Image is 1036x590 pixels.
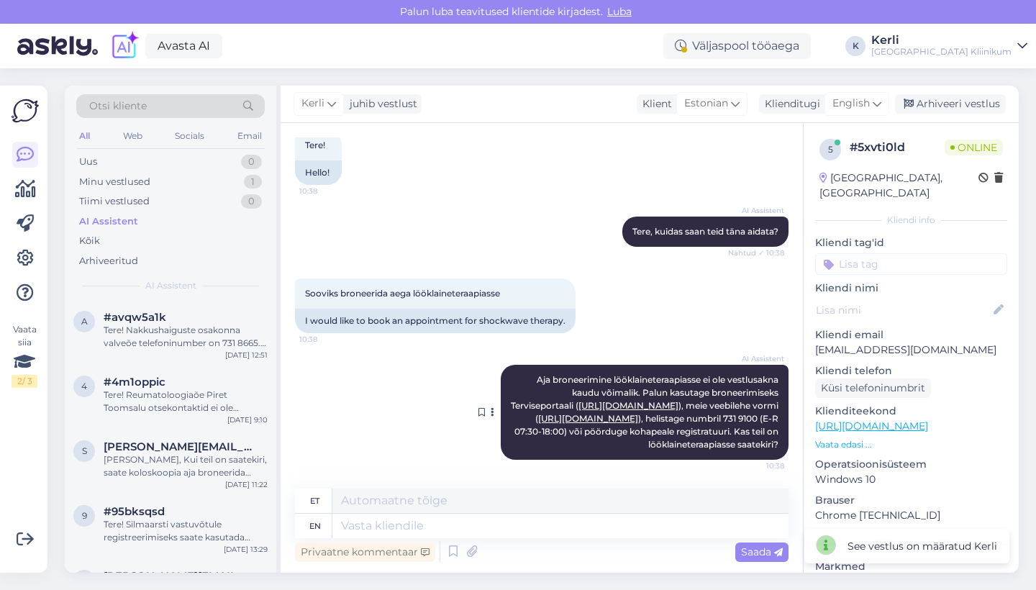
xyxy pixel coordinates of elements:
p: Kliendi telefon [815,363,1007,378]
p: Kliendi tag'id [815,235,1007,250]
div: Arhiveeritud [79,254,138,268]
a: [URL][DOMAIN_NAME] [538,413,638,424]
div: [DATE] 12:51 [225,350,268,360]
p: Vaata edasi ... [815,438,1007,451]
div: Tiimi vestlused [79,194,150,209]
div: Tere! Reumatoloogiaõe Piret Toomsalu otsekontaktid ei ole avalikud. Õe vastuvõtule saate registre... [104,389,268,414]
p: Brauser [815,493,1007,508]
div: Web [120,127,145,145]
span: a [81,316,88,327]
span: #95bksqsd [104,505,165,518]
div: 2 / 3 [12,375,37,388]
div: Väljaspool tööaega [663,33,811,59]
input: Lisa nimi [816,302,991,318]
span: Sooviks broneerida aega lööklaineteraapiasse [305,288,500,299]
span: #4m1oppic [104,376,165,389]
div: Küsi telefoninumbrit [815,378,931,398]
div: Klienditugi [759,96,820,112]
span: Luba [603,5,636,18]
span: Estonian [684,96,728,112]
div: All [76,127,93,145]
div: [DATE] 13:29 [224,544,268,555]
div: Kõik [79,234,100,248]
a: [URL][DOMAIN_NAME] [578,400,678,411]
div: [PERSON_NAME], Kui teil on saatekiri, saate koloskoopia aja broneerida telefonil 731 9100. Kui so... [104,453,268,479]
span: Kerli [301,96,324,112]
p: Operatsioonisüsteem [815,457,1007,472]
span: Tere! [305,140,325,150]
span: svetlana.saarva@anora.com [104,440,253,453]
div: Socials [172,127,207,145]
a: [URL][DOMAIN_NAME] [815,419,928,432]
div: Kliendi info [815,214,1007,227]
div: juhib vestlust [344,96,417,112]
p: Klienditeekond [815,404,1007,419]
span: Nähtud ✓ 10:38 [728,248,784,258]
div: [DATE] 9:10 [227,414,268,425]
div: Tere! Nakkushaiguste osakonna valveõe telefoninumber on 731 8665. Patsiendi seisundi kohta meil v... [104,324,268,350]
span: AI Assistent [145,279,196,292]
span: AI Assistent [730,353,784,364]
div: et [310,489,319,513]
span: 10:38 [299,186,353,196]
span: 5 [828,144,833,155]
div: 0 [241,155,262,169]
div: Vaata siia [12,323,37,388]
div: Email [235,127,265,145]
span: English [832,96,870,112]
p: [EMAIL_ADDRESS][DOMAIN_NAME] [815,342,1007,358]
div: en [309,514,321,538]
span: #avqw5a1k [104,311,166,324]
span: Tere, kuidas saan teid täna aidata? [632,226,778,237]
div: Uus [79,155,97,169]
a: Kerli[GEOGRAPHIC_DATA] Kliinikum [871,35,1027,58]
div: See vestlus on määratud Kerli [848,539,997,554]
div: I would like to book an appointment for shockwave therapy. [295,309,576,333]
div: [DATE] 11:22 [225,479,268,490]
div: 0 [241,194,262,209]
div: AI Assistent [79,214,138,229]
div: Privaatne kommentaar [295,543,435,562]
div: 1 [244,175,262,189]
div: [GEOGRAPHIC_DATA] Kliinikum [871,46,1012,58]
p: Windows 10 [815,472,1007,487]
div: K [845,36,865,56]
span: AI Assistent [730,205,784,216]
div: Kerli [871,35,1012,46]
p: Kliendi email [815,327,1007,342]
span: 10:38 [730,460,784,471]
span: Aja broneerimine lööklaineteraapiasse ei ole vestlusakna kaudu võimalik. Palun kasutage broneerim... [511,374,781,450]
span: Online [945,140,1003,155]
input: Lisa tag [815,253,1007,275]
div: Hello! [295,160,342,185]
p: Kliendi nimi [815,281,1007,296]
p: Chrome [TECHNICAL_ID] [815,508,1007,523]
img: explore-ai [109,31,140,61]
span: johannes@lennuk.net [104,570,253,583]
span: Saada [741,545,783,558]
div: [GEOGRAPHIC_DATA], [GEOGRAPHIC_DATA] [819,171,978,201]
div: Arhiveeri vestlus [895,94,1006,114]
span: 10:38 [299,334,353,345]
div: Klient [637,96,672,112]
div: Tere! Silmaarsti vastuvõtule registreerimiseks saate kasutada järgmisi võimalusi: • Terviseportaa... [104,518,268,544]
a: Avasta AI [145,34,222,58]
div: # 5xvti0ld [850,139,945,156]
div: Minu vestlused [79,175,150,189]
span: 9 [82,510,87,521]
span: 4 [81,381,87,391]
img: Askly Logo [12,97,39,124]
span: Otsi kliente [89,99,147,114]
span: s [82,445,87,456]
